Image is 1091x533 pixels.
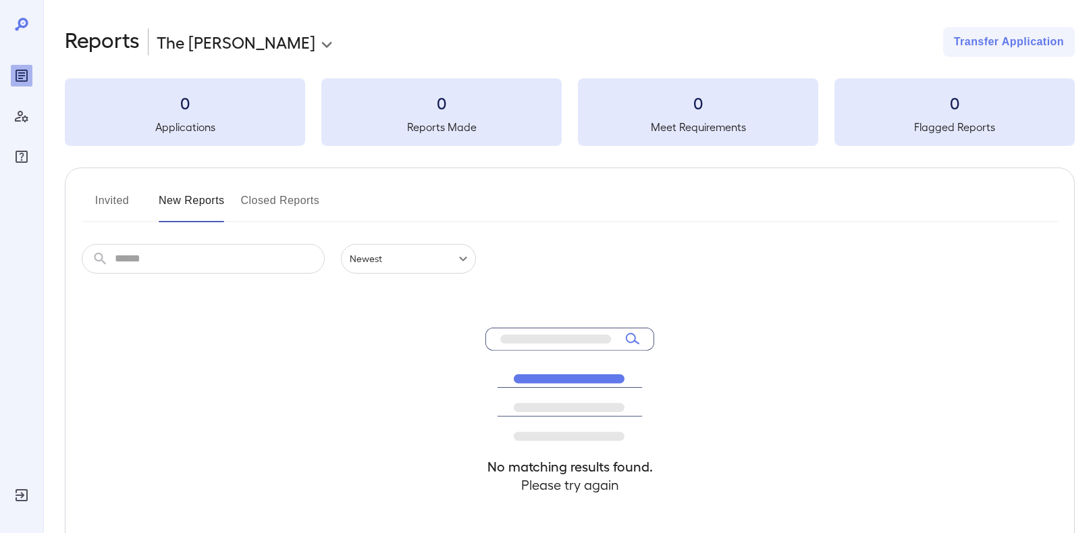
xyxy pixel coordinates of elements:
[11,146,32,168] div: FAQ
[65,92,305,113] h3: 0
[578,92,818,113] h3: 0
[11,484,32,506] div: Log Out
[321,92,562,113] h3: 0
[11,105,32,127] div: Manage Users
[321,119,562,135] h5: Reports Made
[834,92,1075,113] h3: 0
[341,244,476,274] div: Newest
[241,190,320,222] button: Closed Reports
[65,78,1075,146] summary: 0Applications0Reports Made0Meet Requirements0Flagged Reports
[157,31,315,53] p: The [PERSON_NAME]
[485,476,654,494] h4: Please try again
[65,27,140,57] h2: Reports
[485,457,654,476] h4: No matching results found.
[82,190,142,222] button: Invited
[65,119,305,135] h5: Applications
[159,190,225,222] button: New Reports
[943,27,1075,57] button: Transfer Application
[11,65,32,86] div: Reports
[834,119,1075,135] h5: Flagged Reports
[578,119,818,135] h5: Meet Requirements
